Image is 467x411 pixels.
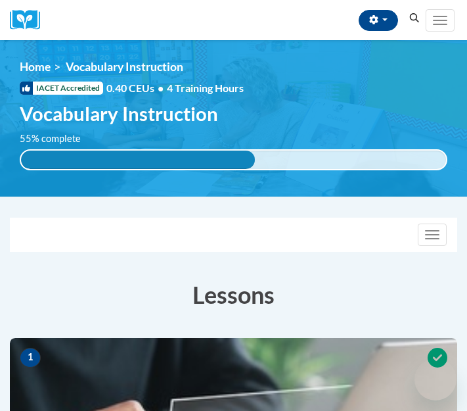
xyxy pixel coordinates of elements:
h3: Lessons [10,278,457,311]
span: IACET Accredited [20,82,103,95]
a: Cox Campus [10,10,49,30]
img: Logo brand [10,10,49,30]
a: Home [20,60,51,74]
div: 55% complete [21,151,255,169]
button: Search [405,11,424,26]
label: 55% complete [20,132,95,146]
span: Vocabulary Instruction [66,60,183,74]
span: 1 [20,348,41,368]
span: 4 Training Hours [167,82,244,94]
span: • [158,82,164,94]
span: 0.40 CEUs [106,81,167,95]
span: Vocabulary Instruction [20,102,218,125]
iframe: Button to launch messaging window [414,358,456,400]
button: Account Settings [359,10,398,31]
